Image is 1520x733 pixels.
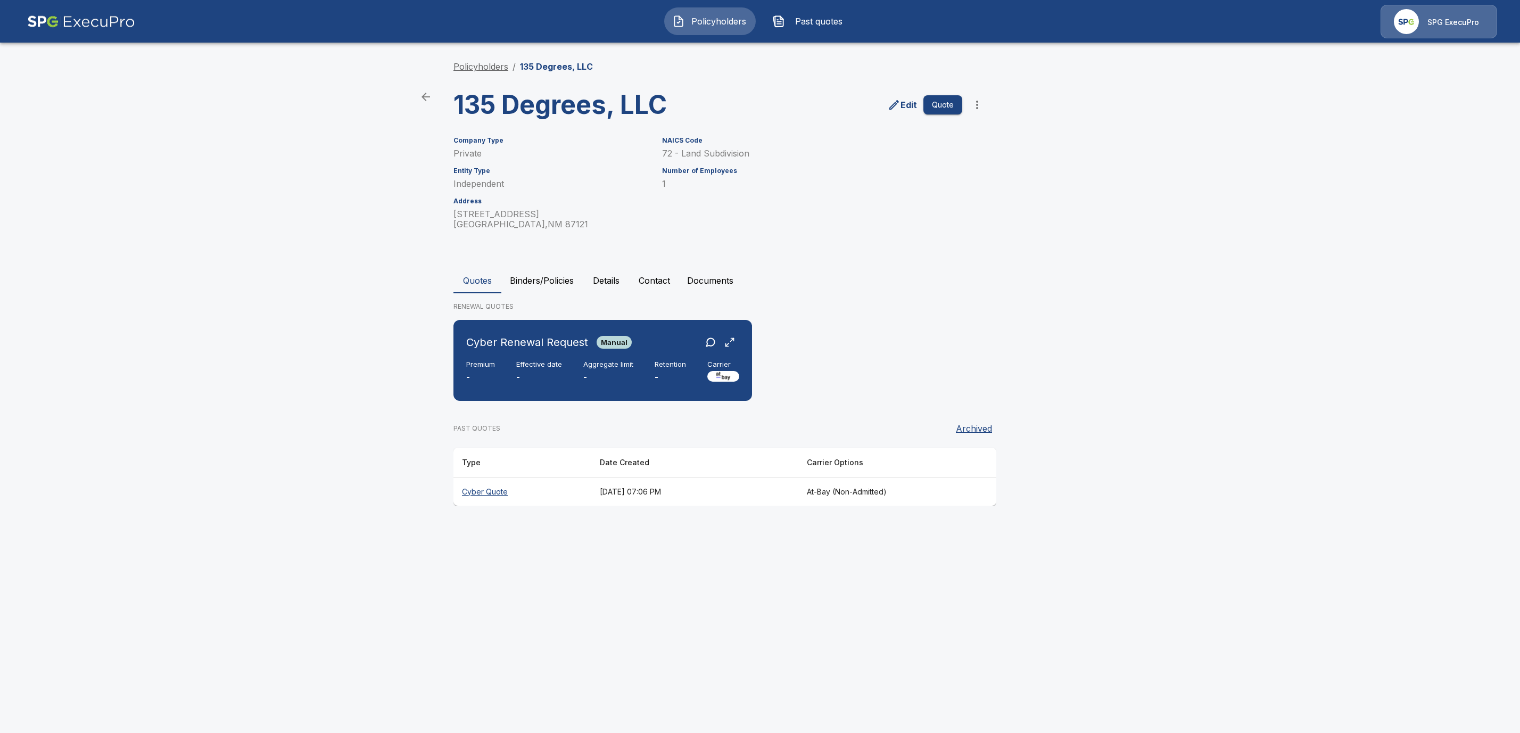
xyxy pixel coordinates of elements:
[453,477,591,506] th: Cyber Quote
[662,167,962,175] h6: Number of Employees
[662,149,962,159] p: 72 - Land Subdivision
[453,302,1067,311] p: RENEWAL QUOTES
[520,60,593,73] p: 135 Degrees, LLC
[662,137,962,144] h6: NAICS Code
[415,86,436,108] a: back
[466,360,495,369] h6: Premium
[798,448,960,478] th: Carrier Options
[952,418,996,439] button: Archived
[501,268,582,293] button: Binders/Policies
[453,268,501,293] button: Quotes
[453,268,1067,293] div: policyholder tabs
[798,477,960,506] th: At-Bay (Non-Admitted)
[662,179,962,189] p: 1
[453,448,591,478] th: Type
[886,96,919,113] a: edit
[672,15,685,28] img: Policyholders Icon
[453,167,649,175] h6: Entity Type
[966,94,988,116] button: more
[923,95,962,115] button: Quote
[664,7,756,35] button: Policyholders IconPolicyholders
[453,424,500,433] p: PAST QUOTES
[707,371,739,382] img: Carrier
[1427,17,1479,28] p: SPG ExecuPro
[513,60,516,73] li: /
[591,448,798,478] th: Date Created
[764,7,856,35] button: Past quotes IconPast quotes
[591,477,798,506] th: [DATE] 07:06 PM
[597,338,632,347] span: Manual
[453,448,996,506] table: responsive table
[655,360,686,369] h6: Retention
[453,137,649,144] h6: Company Type
[453,90,716,120] h3: 135 Degrees, LLC
[453,60,593,73] nav: breadcrumb
[689,15,748,28] span: Policyholders
[583,371,633,383] p: -
[583,360,633,369] h6: Aggregate limit
[453,149,649,159] p: Private
[516,371,562,383] p: -
[789,15,848,28] span: Past quotes
[453,179,649,189] p: Independent
[1381,5,1497,38] a: Agency IconSPG ExecuPro
[516,360,562,369] h6: Effective date
[582,268,630,293] button: Details
[466,334,588,351] h6: Cyber Renewal Request
[453,197,649,205] h6: Address
[630,268,679,293] button: Contact
[27,5,135,38] img: AA Logo
[679,268,742,293] button: Documents
[655,371,686,383] p: -
[453,61,508,72] a: Policyholders
[1394,9,1419,34] img: Agency Icon
[453,209,649,229] p: [STREET_ADDRESS] [GEOGRAPHIC_DATA] , NM 87121
[901,98,917,111] p: Edit
[707,360,739,369] h6: Carrier
[466,371,495,383] p: -
[772,15,785,28] img: Past quotes Icon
